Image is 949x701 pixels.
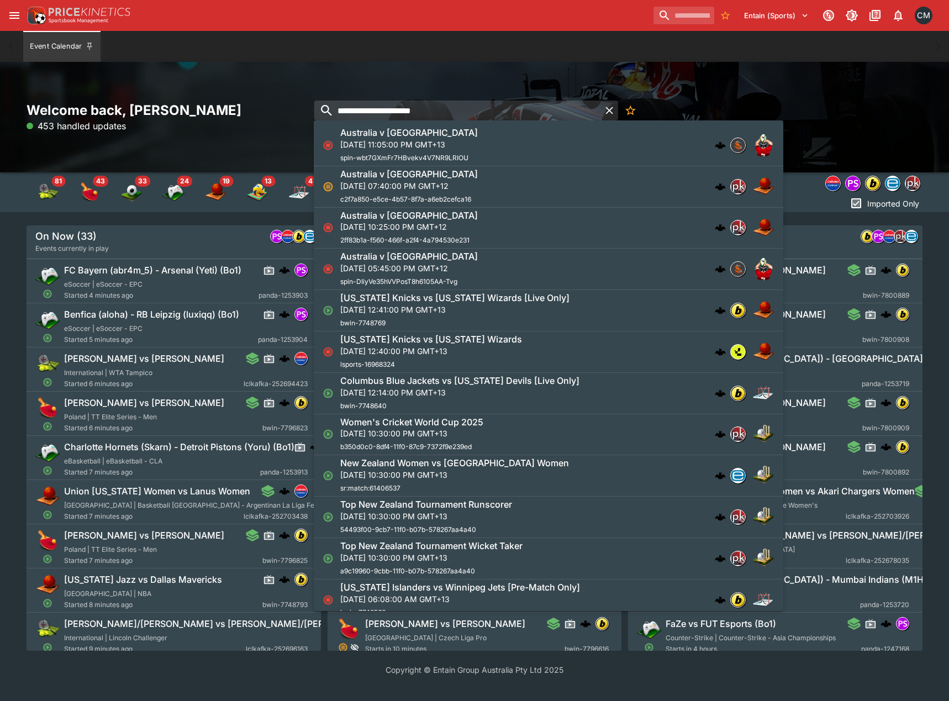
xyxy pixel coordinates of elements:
span: Events currently in play [35,243,109,254]
span: panda-1253720 [860,599,909,610]
h6: [US_STATE] Islanders vs Winnipeg Jets [Pre-Match Only] [340,582,580,593]
svg: Open [43,466,52,476]
h6: [US_STATE] Knicks vs [US_STATE] Wizards [Live Only] [340,292,570,304]
img: pandascore.png [846,176,860,191]
svg: Open [43,421,52,431]
button: No Bookmarks [716,7,734,24]
span: eBasketball | eBasketball - CLA [64,457,162,465]
img: bwin.png [897,397,909,409]
p: [DATE] 06:08:00 AM GMT+13 [340,593,580,605]
h2: Welcome back, [PERSON_NAME] [27,102,321,119]
p: 453 handled updates [27,119,126,133]
img: PriceKinetics [49,8,130,16]
div: cerberus [715,594,726,605]
div: sportingsolutions [730,261,746,277]
span: bwin-7748568 [340,608,386,616]
img: logo-cerberus.svg [579,618,591,629]
span: bwin-7796825 [262,555,308,566]
img: pricekinetics.png [905,176,920,191]
h6: Top New Zealand Tournament Wicket Taker [340,540,523,552]
img: bwin.png [731,303,745,318]
img: bwin.png [861,230,873,243]
button: Event Calendar [23,31,101,62]
p: [DATE] 12:14:00 PM GMT+13 [340,387,579,398]
img: ice_hockey [288,181,310,203]
div: betradar [303,230,317,243]
img: table_tennis.png [336,617,361,641]
span: 33 [135,176,150,187]
img: PriceKinetics Logo [24,4,46,27]
p: [DATE] 10:25:00 PM GMT+12 [340,221,478,233]
p: [DATE] 11:05:00 PM GMT+13 [340,139,478,150]
img: esports [162,181,184,203]
div: pricekinetics [730,426,746,442]
span: c2f7a850-e5ce-4b57-8f7a-a6eb2cefca16 [340,195,471,203]
span: Started 8 minutes ago [64,599,262,610]
div: cerberus [715,346,726,357]
div: lsports [730,344,746,360]
span: panda-1253904 [258,334,308,345]
p: [DATE] 10:30:00 PM GMT+13 [340,552,523,563]
img: bwin.png [731,593,745,607]
img: bwin.png [293,230,305,243]
button: Documentation [865,6,885,25]
div: Esports [162,181,184,203]
img: logo-cerberus.svg [279,574,290,585]
div: bwin [294,573,308,586]
img: bwin.png [295,397,307,409]
span: 13 [261,176,275,187]
img: basketball.png [752,217,774,239]
img: tennis.png [35,617,60,641]
p: [DATE] 07:40:00 PM GMT+12 [340,180,478,192]
svg: Closed [323,594,334,605]
div: pricekinetics [730,220,746,235]
img: rugby_union.png [752,134,774,156]
span: bwin-7748769 [340,319,386,327]
img: sportingsolutions.jpeg [731,138,745,152]
div: cerberus [881,265,892,276]
h6: Charlotte Hornets (Skarn) - Detroit Pistons (Yoru) (Bo1) [64,441,294,453]
span: 2ff83b1a-f560-466f-a2f4-4a794530e231 [340,236,470,244]
p: Imported Only [867,198,919,209]
button: Toggle light/dark mode [842,6,862,25]
img: logo-cerberus.svg [715,388,726,399]
img: pandascore.png [872,230,884,243]
img: logo-cerberus.svg [715,140,726,151]
span: eSoccer | eSoccer - EPC [64,324,143,333]
h6: Union [US_STATE] Women vs Lanus Women [64,486,250,497]
h6: Australia v [GEOGRAPHIC_DATA] [340,127,478,139]
img: pandascore.png [897,618,909,630]
span: bwin-7800889 [863,290,909,301]
img: logo-cerberus.svg [279,353,290,364]
img: pricekinetics.png [731,180,745,194]
div: Event type filters [27,172,530,212]
span: Started 6 minutes ago [64,423,262,434]
img: logo-cerberus.svg [715,470,726,481]
div: lclkafka [825,176,841,191]
img: pandascore.png [295,308,307,320]
span: lclkafka-252703926 [846,511,909,522]
span: bwin-7796823 [262,423,308,434]
h6: Australia v [GEOGRAPHIC_DATA] [340,251,478,262]
img: logo-cerberus.svg [715,512,726,523]
div: bwin [730,592,746,608]
span: 19 [219,176,233,187]
img: lclkafka.png [282,230,294,243]
img: betradar.png [304,230,316,243]
img: lsports.jpeg [731,345,745,359]
button: Notifications [888,6,908,25]
div: cerberus [881,309,892,320]
svg: Open [323,388,334,399]
img: logo-cerberus.svg [279,486,290,497]
div: cerberus [715,263,726,275]
img: logo-cerberus.svg [881,441,892,452]
h6: Benfica (aloha) - RB Leipzig (luxiqq) (Bo1) [64,309,239,320]
div: Tennis [36,181,59,203]
span: bwin-7796616 [564,644,608,655]
img: betradar.png [731,468,745,483]
p: [DATE] 10:30:00 PM GMT+13 [340,510,512,522]
img: betradar.png [885,176,900,191]
img: cricket.png [752,506,774,528]
span: spin-DIiyVe35hVVPosT8h6105AA-Tvg [340,277,457,286]
img: logo-cerberus.svg [881,265,892,276]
